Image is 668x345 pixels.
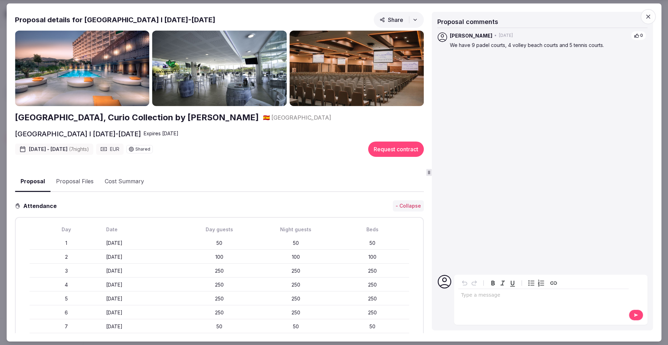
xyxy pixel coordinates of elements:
button: Italic [498,278,508,288]
button: Proposal Files [50,171,99,192]
p: We have 9 padel courts, 4 volley beach courts and 5 tennis courts. [450,42,646,49]
div: 250 [259,309,333,316]
div: 250 [335,309,409,316]
div: Day guests [183,226,256,233]
div: 7 [30,323,103,330]
div: 50 [183,323,256,330]
div: 250 [259,281,333,288]
div: Date [106,226,180,233]
span: Proposal comments [437,18,498,25]
img: Gallery photo 1 [15,31,149,106]
div: 50 [335,240,409,247]
button: Proposal [15,171,50,192]
button: 🇪🇸 [263,114,270,121]
button: 0 [631,31,646,40]
button: Cost Summary [99,171,150,192]
div: 250 [183,267,256,274]
div: Expire s [DATE] [144,130,178,137]
div: Day [30,226,103,233]
div: 50 [259,323,333,330]
button: - Collapse [393,200,424,211]
div: 2 [30,254,103,260]
span: [PERSON_NAME] [450,32,492,39]
button: Underline [508,278,517,288]
h3: Attendance [21,202,62,210]
div: [DATE] [106,323,180,330]
a: [GEOGRAPHIC_DATA], Curio Collection by [PERSON_NAME] [15,112,259,123]
span: ( 7 night s ) [69,146,89,152]
div: 50 [259,240,333,247]
div: [DATE] [106,281,180,288]
button: Numbered list [536,278,546,288]
span: • [494,33,497,39]
span: [DATE] - [DATE] [29,146,89,153]
div: [DATE] [106,254,180,260]
div: 100 [183,254,256,260]
span: Shared [135,147,150,151]
div: 6 [30,309,103,316]
div: [DATE] [106,309,180,316]
h2: [GEOGRAPHIC_DATA] I [DATE]-[DATE] [15,129,141,139]
div: [DATE] [106,267,180,274]
div: 5 [30,295,103,302]
div: 4 [30,281,103,288]
button: Share [374,12,424,28]
div: editable markdown [458,289,629,303]
div: [DATE] [106,295,180,302]
div: Beds [335,226,409,233]
div: Night guests [259,226,333,233]
div: 3 [30,267,103,274]
span: [GEOGRAPHIC_DATA] [271,114,331,121]
div: 100 [259,254,333,260]
div: 250 [335,281,409,288]
div: 100 [335,254,409,260]
img: Gallery photo 3 [289,31,424,106]
div: 50 [335,323,409,330]
button: Request contract [368,142,424,157]
div: 250 [183,309,256,316]
img: Gallery photo 2 [152,31,287,106]
span: Share [380,16,403,23]
div: 50 [183,240,256,247]
div: 250 [259,295,333,302]
div: 250 [183,281,256,288]
div: 250 [183,295,256,302]
div: 1 [30,240,103,247]
span: 0 [640,33,643,39]
div: [DATE] [106,240,180,247]
button: Create link [549,278,558,288]
h2: Proposal details for [GEOGRAPHIC_DATA] I [DATE]-[DATE] [15,15,215,25]
div: EUR [96,144,124,155]
button: Bold [488,278,498,288]
div: toggle group [526,278,546,288]
div: 250 [335,295,409,302]
span: [DATE] [499,33,513,39]
div: 250 [335,267,409,274]
div: 250 [259,267,333,274]
button: Bulleted list [526,278,536,288]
